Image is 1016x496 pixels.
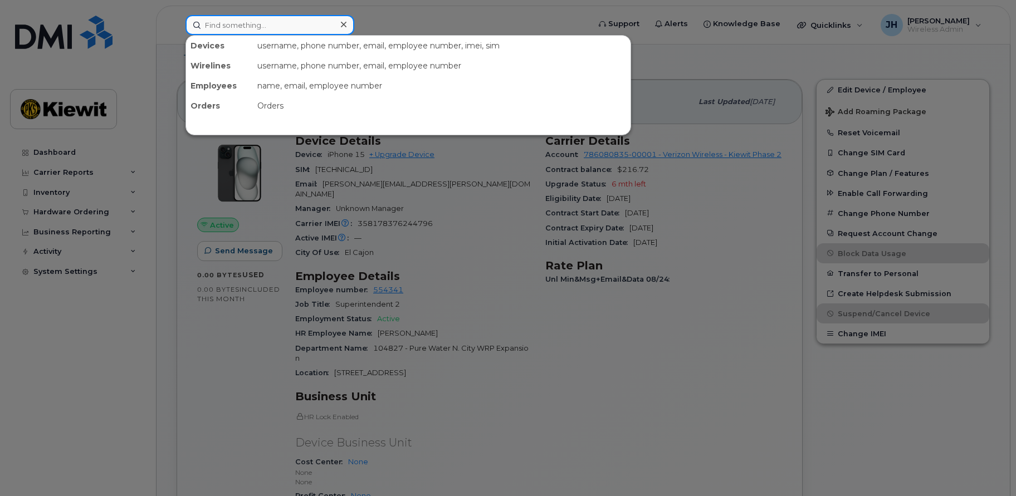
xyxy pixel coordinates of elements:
[186,56,253,76] div: Wirelines
[186,96,253,116] div: Orders
[185,15,354,35] input: Find something...
[186,36,253,56] div: Devices
[186,76,253,96] div: Employees
[253,96,631,116] div: Orders
[253,76,631,96] div: name, email, employee number
[253,36,631,56] div: username, phone number, email, employee number, imei, sim
[968,448,1008,488] iframe: Messenger Launcher
[253,56,631,76] div: username, phone number, email, employee number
